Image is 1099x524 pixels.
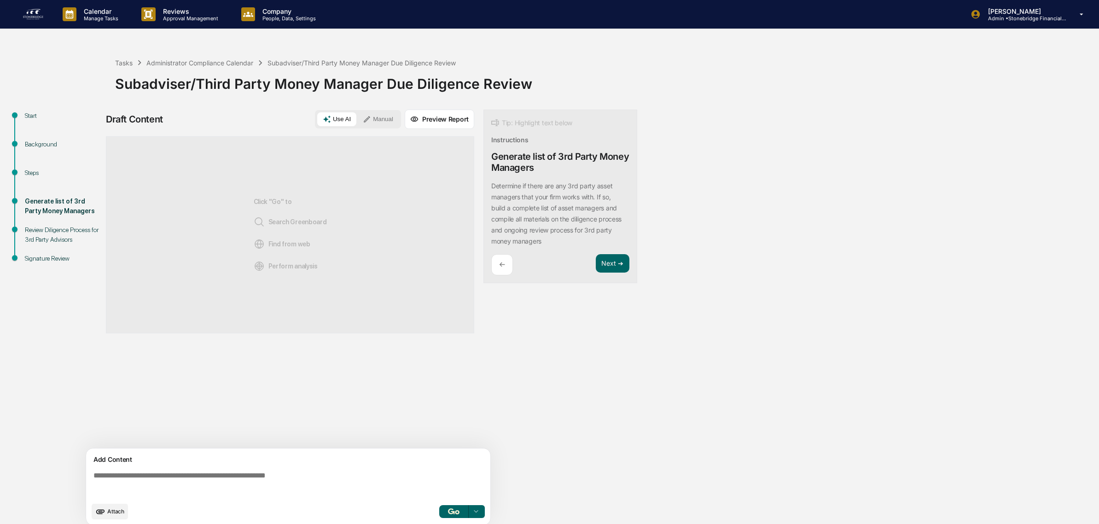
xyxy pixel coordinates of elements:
span: Search Greenboard [254,216,327,227]
button: upload document [92,504,128,519]
div: Administrator Compliance Calendar [146,59,253,67]
span: Find from web [254,239,310,250]
p: Determine if there are any 3rd party asset managers that your firm works with. If so, build a com... [491,182,622,245]
img: Go [448,508,459,514]
div: Draft Content [106,114,163,125]
span: Perform analysis [254,261,318,272]
button: Use AI [317,112,356,126]
div: Subadviser/Third Party Money Manager Due Diligence Review [267,59,456,67]
div: Click "Go" to [254,151,327,318]
div: Background [25,140,100,149]
p: Admin • Stonebridge Financial Group [981,15,1066,22]
p: People, Data, Settings [255,15,320,22]
button: Next ➔ [596,254,629,273]
div: Steps [25,168,100,178]
div: Generate list of 3rd Party Money Managers [491,151,629,173]
div: Signature Review [25,254,100,263]
iframe: Open customer support [1070,494,1094,518]
p: Reviews [156,7,223,15]
p: ← [499,260,505,269]
p: [PERSON_NAME] [981,7,1066,15]
p: Company [255,7,320,15]
p: Approval Management [156,15,223,22]
p: Calendar [76,7,123,15]
img: logo [22,7,44,22]
span: Attach [107,508,124,515]
div: Instructions [491,136,529,144]
div: Tasks [115,59,133,67]
div: Tip: Highlight text below [491,117,572,128]
img: Analysis [254,261,265,272]
button: Manual [357,112,399,126]
div: Start [25,111,100,121]
div: Subadviser/Third Party Money Manager Due Diligence Review [115,68,1094,92]
img: Search [254,216,265,227]
img: Web [254,239,265,250]
button: Preview Report [405,110,474,129]
div: Review Diligence Process for 3rd Party Advisors [25,225,100,245]
p: Manage Tasks [76,15,123,22]
div: Generate list of 3rd Party Money Managers [25,197,100,216]
div: Add Content [92,454,485,465]
button: Go [439,505,469,518]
